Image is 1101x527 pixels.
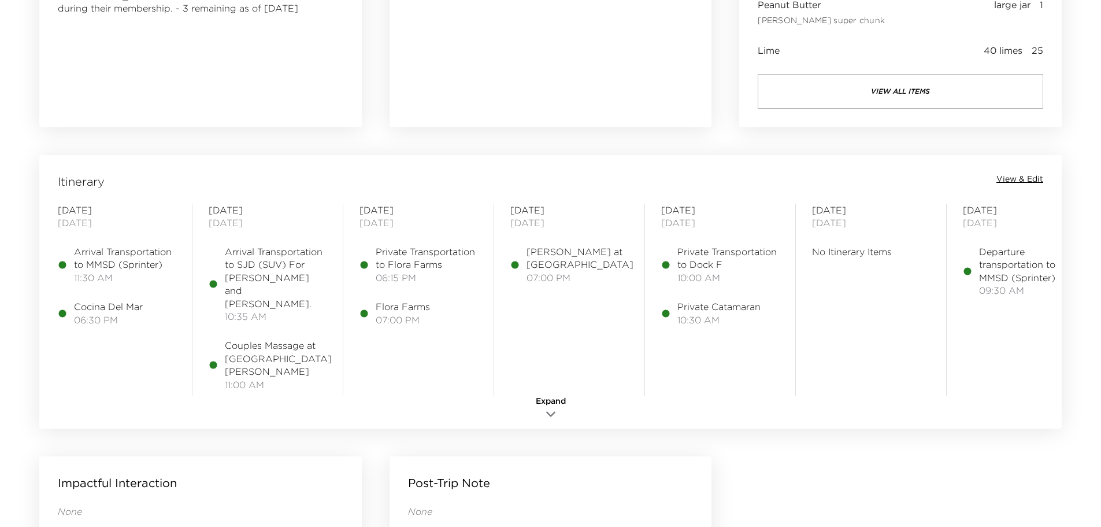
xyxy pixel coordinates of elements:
[963,216,1081,229] span: [DATE]
[677,271,779,284] span: 10:00 AM
[74,300,143,313] span: Cocina Del Mar
[527,245,633,271] span: [PERSON_NAME] at [GEOGRAPHIC_DATA]
[376,245,477,271] span: Private Transportation to Flora Farms
[527,271,633,284] span: 07:00 PM
[812,204,930,216] span: [DATE]
[376,300,430,313] span: Flora Farms
[225,310,327,323] span: 10:35 AM
[225,339,332,378] span: Couples Massage at [GEOGRAPHIC_DATA][PERSON_NAME]
[74,314,143,326] span: 06:30 PM
[209,204,327,216] span: [DATE]
[1032,44,1043,72] span: 25
[812,216,930,229] span: [DATE]
[408,475,490,491] p: Post-Trip Note
[74,271,176,284] span: 11:30 AM
[209,216,327,229] span: [DATE]
[758,44,869,57] span: Lime
[963,204,1081,216] span: [DATE]
[677,314,761,326] span: 10:30 AM
[58,475,177,491] p: Impactful Interaction
[510,204,628,216] span: [DATE]
[58,204,176,216] span: [DATE]
[979,284,1081,297] span: 09:30 AM
[225,378,332,391] span: 11:00 AM
[58,174,105,190] span: Itinerary
[376,314,430,326] span: 07:00 PM
[225,245,327,310] span: Arrival Transportation to SJD (SUV) For [PERSON_NAME] and [PERSON_NAME].
[812,245,930,258] span: No Itinerary Items
[677,245,779,271] span: Private Transportation to Dock F
[522,396,580,423] button: Expand
[58,505,343,518] p: None
[661,216,779,229] span: [DATE]
[510,216,628,229] span: [DATE]
[661,204,779,216] span: [DATE]
[359,204,477,216] span: [DATE]
[758,16,885,26] span: [PERSON_NAME] super chunk
[979,245,1081,284] span: Departure transportation to MMSD (Sprinter)
[359,216,477,229] span: [DATE]
[758,74,1043,109] button: view all items
[58,216,176,229] span: [DATE]
[74,245,176,271] span: Arrival Transportation to MMSD (Sprinter)
[996,174,1043,185] button: View & Edit
[376,271,477,284] span: 06:15 PM
[536,396,566,407] span: Expand
[408,505,694,518] p: None
[984,44,1022,72] span: 40 limes
[677,300,761,313] span: Private Catamaran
